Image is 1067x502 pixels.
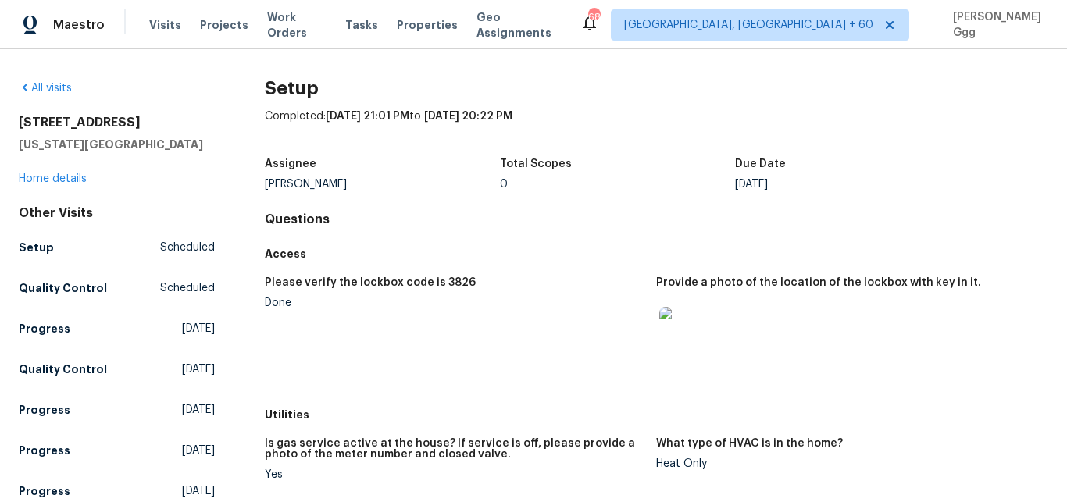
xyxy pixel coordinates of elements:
[265,438,644,460] h5: Is gas service active at the house? If service is off, please provide a photo of the meter number...
[265,407,1048,422] h5: Utilities
[19,402,70,418] h5: Progress
[19,83,72,94] a: All visits
[265,158,316,169] h5: Assignee
[19,396,215,424] a: Progress[DATE]
[265,297,644,308] div: Done
[947,9,1044,41] span: [PERSON_NAME] Ggg
[500,179,735,190] div: 0
[265,179,500,190] div: [PERSON_NAME]
[397,17,458,33] span: Properties
[19,280,107,296] h5: Quality Control
[19,115,215,130] h2: [STREET_ADDRESS]
[182,361,215,377] span: [DATE]
[656,438,843,449] h5: What type of HVAC is in the home?
[182,483,215,499] span: [DATE]
[624,17,873,33] span: [GEOGRAPHIC_DATA], [GEOGRAPHIC_DATA] + 60
[19,483,70,499] h5: Progress
[19,274,215,302] a: Quality ControlScheduled
[182,321,215,336] span: [DATE]
[656,458,1036,469] div: Heat Only
[160,240,215,255] span: Scheduled
[19,240,54,255] h5: Setup
[500,158,572,169] h5: Total Scopes
[19,315,215,343] a: Progress[DATE]
[19,361,107,377] h5: Quality Control
[326,111,409,122] span: [DATE] 21:01 PM
[19,443,70,458] h5: Progress
[19,137,215,152] h5: [US_STATE][GEOGRAPHIC_DATA]
[735,158,786,169] h5: Due Date
[182,443,215,458] span: [DATE]
[267,9,327,41] span: Work Orders
[735,179,970,190] div: [DATE]
[265,277,476,288] h5: Please verify the lockbox code is 3826
[19,173,87,184] a: Home details
[345,20,378,30] span: Tasks
[265,469,644,480] div: Yes
[265,80,1048,96] h2: Setup
[19,205,215,221] div: Other Visits
[19,355,215,383] a: Quality Control[DATE]
[19,233,215,262] a: SetupScheduled
[265,212,1048,227] h4: Questions
[19,436,215,465] a: Progress[DATE]
[182,402,215,418] span: [DATE]
[200,17,248,33] span: Projects
[265,246,1048,262] h5: Access
[160,280,215,296] span: Scheduled
[53,17,105,33] span: Maestro
[476,9,562,41] span: Geo Assignments
[265,109,1048,149] div: Completed: to
[656,277,981,288] h5: Provide a photo of the location of the lockbox with key in it.
[424,111,512,122] span: [DATE] 20:22 PM
[149,17,181,33] span: Visits
[19,321,70,336] h5: Progress
[588,9,599,25] div: 685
